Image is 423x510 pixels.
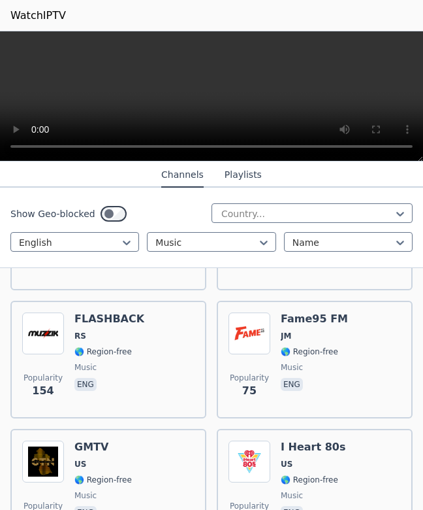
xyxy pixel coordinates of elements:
[10,8,66,24] a: WatchIPTV
[281,378,303,391] p: eng
[74,490,97,501] span: music
[10,207,95,220] label: Show Geo-blocked
[74,459,86,469] span: US
[23,373,63,383] span: Popularity
[242,383,257,399] span: 75
[281,475,338,485] span: 🌎 Region-free
[281,459,292,469] span: US
[22,441,64,483] img: GMTV
[161,163,204,188] button: Channels
[74,313,144,326] h6: FLASHBACK
[281,313,348,326] h6: Fame95 FM
[281,441,345,454] h6: I Heart 80s
[281,362,303,373] span: music
[74,475,132,485] span: 🌎 Region-free
[74,378,97,391] p: eng
[32,383,54,399] span: 154
[74,362,97,373] span: music
[22,313,64,354] img: FLASHBACK
[74,347,132,357] span: 🌎 Region-free
[281,331,291,341] span: JM
[225,163,262,188] button: Playlists
[74,331,86,341] span: RS
[228,313,270,354] img: Fame95 FM
[228,441,270,483] img: I Heart 80s
[281,490,303,501] span: music
[281,347,338,357] span: 🌎 Region-free
[230,373,269,383] span: Popularity
[74,441,132,454] h6: GMTV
